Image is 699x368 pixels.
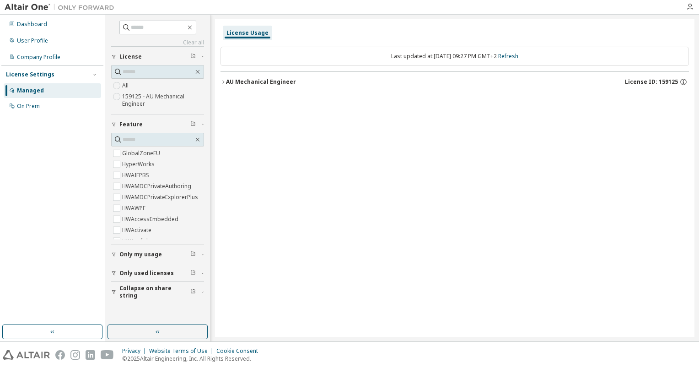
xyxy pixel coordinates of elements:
[625,78,678,86] span: License ID: 159125
[122,80,130,91] label: All
[70,350,80,360] img: instagram.svg
[111,282,204,302] button: Collapse on share string
[111,39,204,46] a: Clear all
[3,350,50,360] img: altair_logo.svg
[190,121,196,128] span: Clear filter
[220,47,689,66] div: Last updated at: [DATE] 09:27 PM GMT+2
[122,347,149,355] div: Privacy
[122,203,147,214] label: HWAWPF
[111,263,204,283] button: Only used licenses
[17,103,40,110] div: On Prem
[122,181,193,192] label: HWAMDCPrivateAuthoring
[101,350,114,360] img: youtube.svg
[122,148,162,159] label: GlobalZoneEU
[226,29,269,37] div: License Usage
[122,170,151,181] label: HWAIFPBS
[122,91,204,109] label: 159125 - AU Mechanical Engineer
[111,114,204,135] button: Feature
[119,270,174,277] span: Only used licenses
[122,192,200,203] label: HWAMDCPrivateExplorerPlus
[119,121,143,128] span: Feature
[17,87,44,94] div: Managed
[220,72,689,92] button: AU Mechanical EngineerLicense ID: 159125
[5,3,119,12] img: Altair One
[17,54,60,61] div: Company Profile
[122,159,156,170] label: HyperWorks
[122,236,151,247] label: HWAcufwh
[119,285,190,299] span: Collapse on share string
[111,47,204,67] button: License
[149,347,216,355] div: Website Terms of Use
[6,71,54,78] div: License Settings
[17,21,47,28] div: Dashboard
[190,53,196,60] span: Clear filter
[111,244,204,265] button: Only my usage
[226,78,296,86] div: AU Mechanical Engineer
[55,350,65,360] img: facebook.svg
[122,225,153,236] label: HWActivate
[190,288,196,296] span: Clear filter
[190,251,196,258] span: Clear filter
[190,270,196,277] span: Clear filter
[86,350,95,360] img: linkedin.svg
[122,214,180,225] label: HWAccessEmbedded
[17,37,48,44] div: User Profile
[119,251,162,258] span: Only my usage
[216,347,263,355] div: Cookie Consent
[122,355,263,363] p: © 2025 Altair Engineering, Inc. All Rights Reserved.
[119,53,142,60] span: License
[498,52,518,60] a: Refresh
